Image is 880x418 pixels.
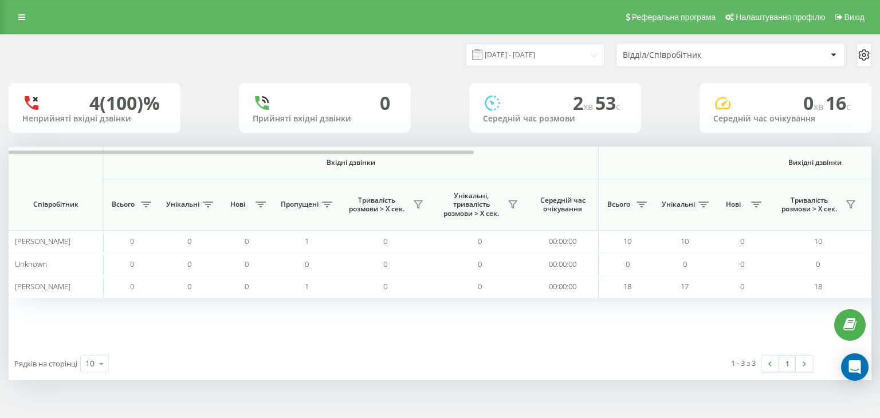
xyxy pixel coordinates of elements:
[616,100,620,113] span: c
[305,259,309,269] span: 0
[826,90,851,115] span: 16
[814,236,822,246] span: 10
[626,259,630,269] span: 0
[713,114,858,124] div: Середній час очікування
[187,259,191,269] span: 0
[478,281,482,291] span: 0
[623,236,631,246] span: 10
[18,200,93,209] span: Співробітник
[536,196,590,214] span: Середній час очікування
[22,114,167,124] div: Неприйняті вхідні дзвінки
[846,100,851,113] span: c
[478,236,482,246] span: 0
[245,259,249,269] span: 0
[527,230,599,253] td: 00:00:00
[15,259,47,269] span: Unknown
[814,100,826,113] span: хв
[736,13,825,22] span: Налаштування профілю
[573,90,595,115] span: 2
[662,200,695,209] span: Унікальні
[683,259,687,269] span: 0
[380,92,390,114] div: 0
[604,200,633,209] span: Всього
[478,259,482,269] span: 0
[89,92,160,114] div: 4 (100)%
[187,236,191,246] span: 0
[623,50,760,60] div: Відділ/Співробітник
[305,236,309,246] span: 1
[527,253,599,275] td: 00:00:00
[623,281,631,291] span: 18
[245,281,249,291] span: 0
[740,281,744,291] span: 0
[527,275,599,298] td: 00:00:00
[731,357,756,369] div: 1 - 3 з 3
[595,90,620,115] span: 53
[583,100,595,113] span: хв
[383,236,387,246] span: 0
[166,200,199,209] span: Унікальні
[15,281,70,291] span: [PERSON_NAME]
[130,236,134,246] span: 0
[814,281,822,291] span: 18
[344,196,410,214] span: Тривалість розмови > Х сек.
[109,200,137,209] span: Всього
[85,358,95,369] div: 10
[844,13,865,22] span: Вихід
[632,13,716,22] span: Реферальна програма
[438,191,504,218] span: Унікальні, тривалість розмови > Х сек.
[223,200,252,209] span: Нові
[130,281,134,291] span: 0
[803,90,826,115] span: 0
[740,259,744,269] span: 0
[719,200,748,209] span: Нові
[681,236,689,246] span: 10
[133,158,568,167] span: Вхідні дзвінки
[245,236,249,246] span: 0
[253,114,397,124] div: Прийняті вхідні дзвінки
[681,281,689,291] span: 17
[130,259,134,269] span: 0
[816,259,820,269] span: 0
[281,200,319,209] span: Пропущені
[740,236,744,246] span: 0
[776,196,842,214] span: Тривалість розмови > Х сек.
[305,281,309,291] span: 1
[779,356,796,372] a: 1
[15,236,70,246] span: [PERSON_NAME]
[14,358,77,369] span: Рядків на сторінці
[383,259,387,269] span: 0
[383,281,387,291] span: 0
[483,114,627,124] div: Середній час розмови
[841,353,869,381] div: Open Intercom Messenger
[187,281,191,291] span: 0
